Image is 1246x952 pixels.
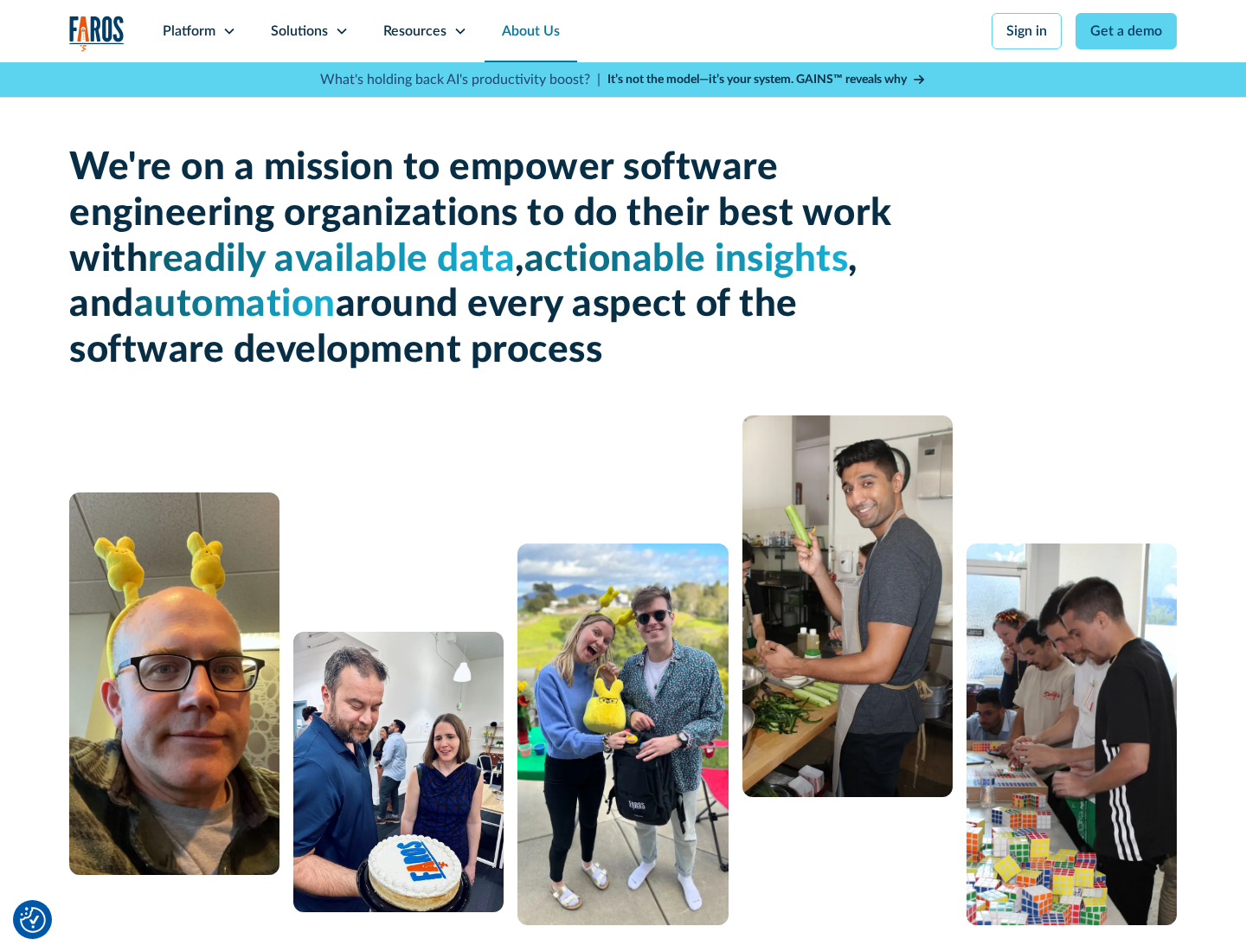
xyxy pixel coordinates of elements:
[383,21,446,42] div: Resources
[742,415,953,797] img: man cooking with celery
[69,145,900,374] h1: We're on a mission to empower software engineering organizations to do their best work with , , a...
[967,544,1177,925] img: 5 people constructing a puzzle from Rubik's cubes
[517,544,728,925] img: A man and a woman standing next to each other.
[992,13,1062,49] a: Sign in
[69,16,125,51] a: home
[69,16,125,51] img: Logo of the analytics and reporting company Faros.
[69,492,279,875] img: A man with glasses and a bald head wearing a yellow bunny headband.
[134,286,336,324] span: automation
[607,71,926,89] a: It’s not the model—it’s your system. GAINS™ reveals why
[607,74,907,86] strong: It’s not the model—it’s your system. GAINS™ reveals why
[20,907,46,933] button: Cookie Settings
[271,21,328,42] div: Solutions
[20,907,46,933] img: Revisit consent button
[524,241,849,279] span: actionable insights
[148,241,515,279] span: readily available data
[163,21,215,42] div: Platform
[1076,13,1177,49] a: Get a demo
[320,69,601,90] p: What's holding back AI's productivity boost? |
